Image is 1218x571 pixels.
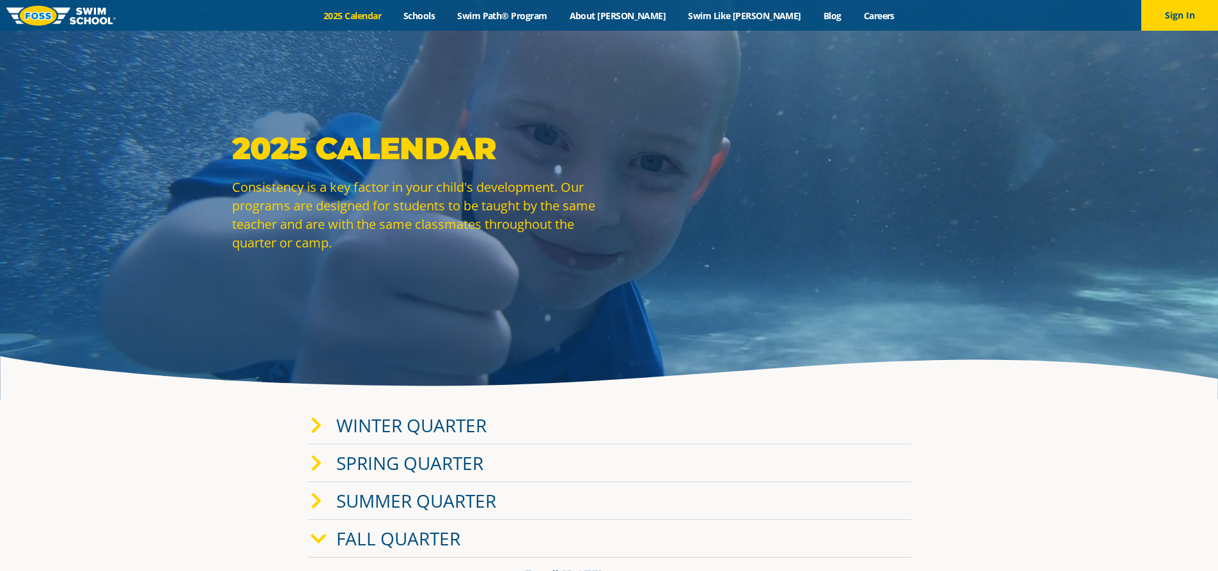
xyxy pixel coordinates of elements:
a: Winter Quarter [336,413,487,437]
a: Schools [393,10,446,22]
img: FOSS Swim School Logo [6,6,116,26]
a: About [PERSON_NAME] [558,10,677,22]
a: 2025 Calendar [313,10,393,22]
a: Fall Quarter [336,526,460,551]
a: Summer Quarter [336,489,496,513]
strong: 2025 Calendar [232,130,496,167]
a: Spring Quarter [336,451,483,475]
a: Swim Like [PERSON_NAME] [677,10,813,22]
p: Consistency is a key factor in your child's development. Our programs are designed for students t... [232,178,603,252]
a: Swim Path® Program [446,10,558,22]
a: Careers [852,10,905,22]
a: Blog [812,10,852,22]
